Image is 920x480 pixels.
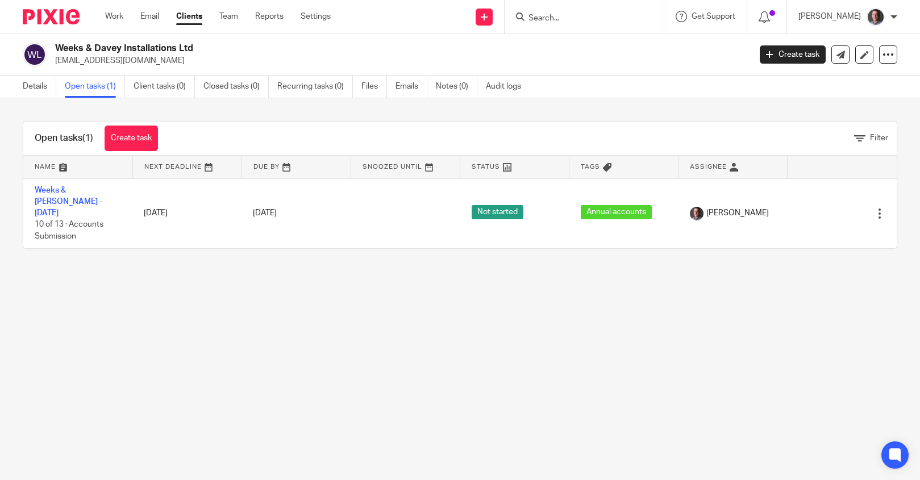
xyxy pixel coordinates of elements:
[363,164,422,170] span: Snoozed Until
[55,55,743,66] p: [EMAIL_ADDRESS][DOMAIN_NAME]
[581,205,652,219] span: Annual accounts
[82,133,93,143] span: (1)
[760,45,826,64] a: Create task
[219,11,238,22] a: Team
[472,205,523,219] span: Not started
[581,164,600,170] span: Tags
[527,14,630,24] input: Search
[436,76,477,98] a: Notes (0)
[301,11,331,22] a: Settings
[277,76,353,98] a: Recurring tasks (0)
[132,178,242,248] td: [DATE]
[105,126,158,151] a: Create task
[870,134,888,142] span: Filter
[35,186,102,218] a: Weeks & [PERSON_NAME] - [DATE]
[255,11,284,22] a: Reports
[361,76,387,98] a: Files
[134,76,195,98] a: Client tasks (0)
[706,207,769,219] span: [PERSON_NAME]
[486,76,530,98] a: Audit logs
[140,11,159,22] a: Email
[105,11,123,22] a: Work
[253,209,277,217] span: [DATE]
[692,12,735,20] span: Get Support
[23,76,56,98] a: Details
[867,8,885,26] img: CP%20Headshot.jpeg
[203,76,269,98] a: Closed tasks (0)
[176,11,202,22] a: Clients
[55,43,605,55] h2: Weeks & Davey Installations Ltd
[35,221,103,241] span: 10 of 13 · Accounts Submission
[798,11,861,22] p: [PERSON_NAME]
[472,164,500,170] span: Status
[690,207,703,220] img: CP%20Headshot.jpeg
[35,132,93,144] h1: Open tasks
[396,76,427,98] a: Emails
[23,43,47,66] img: svg%3E
[23,9,80,24] img: Pixie
[65,76,125,98] a: Open tasks (1)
